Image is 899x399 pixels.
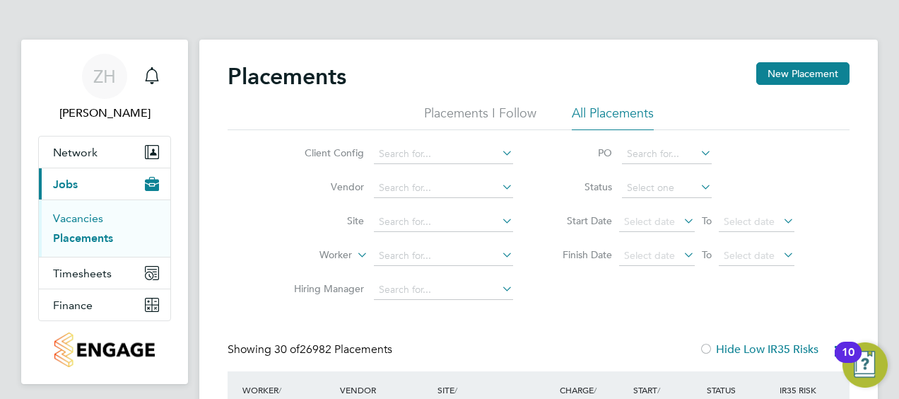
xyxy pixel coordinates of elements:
img: countryside-properties-logo-retina.png [54,332,154,367]
label: Hiring Manager [283,282,364,295]
span: To [698,212,716,230]
span: Select date [624,215,675,228]
button: New Placement [756,62,850,85]
div: Showing [228,342,395,357]
span: Finance [53,299,93,312]
span: Zoe Hunt [38,105,171,122]
input: Search for... [374,178,513,198]
label: Worker [271,248,352,262]
a: Placements [53,231,113,245]
label: Site [283,214,364,227]
input: Select one [622,178,712,198]
nav: Main navigation [21,40,188,384]
label: Start Date [548,214,612,227]
span: Jobs [53,178,78,191]
a: Vacancies [53,212,103,225]
div: Jobs [39,199,170,257]
label: PO [548,146,612,159]
span: Select date [724,249,775,262]
input: Search for... [374,212,513,232]
span: To [698,245,716,264]
input: Search for... [374,280,513,300]
button: Network [39,137,170,168]
li: Placements I Follow [424,105,536,130]
button: Jobs [39,168,170,199]
label: Status [548,180,612,193]
div: 10 [842,352,854,371]
label: Finish Date [548,248,612,261]
span: ZH [93,67,116,86]
button: Timesheets [39,258,170,289]
a: Go to home page [38,332,171,367]
button: Finance [39,289,170,320]
input: Search for... [374,246,513,266]
label: Vendor [283,180,364,193]
span: 26982 Placements [274,342,392,357]
input: Search for... [374,144,513,164]
span: Select date [624,249,675,262]
span: Select date [724,215,775,228]
a: ZH[PERSON_NAME] [38,54,171,122]
span: 30 of [274,342,300,357]
span: Timesheets [53,267,112,280]
li: All Placements [572,105,654,130]
h2: Placements [228,62,346,91]
button: Open Resource Center, 10 new notifications [842,342,888,388]
label: Hide Low IR35 Risks [699,342,818,357]
span: Network [53,146,98,159]
input: Search for... [622,144,712,164]
label: Client Config [283,146,364,159]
